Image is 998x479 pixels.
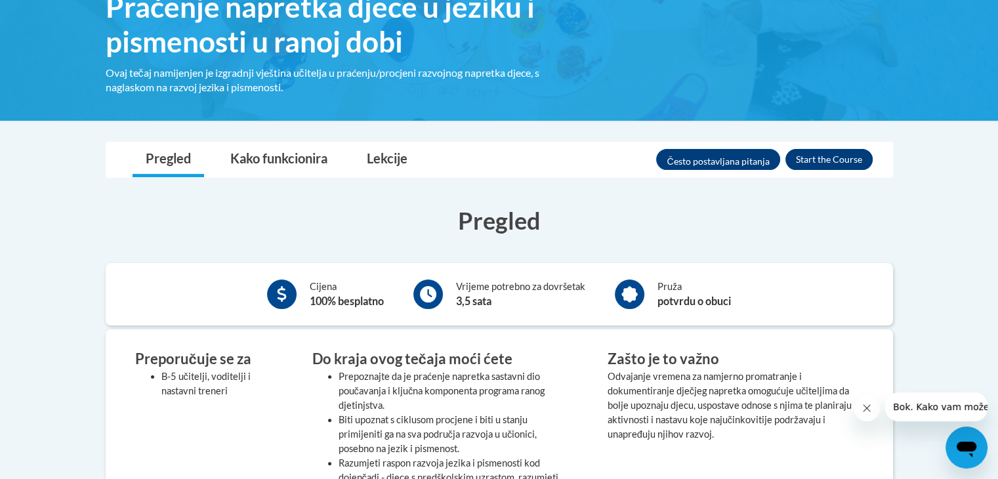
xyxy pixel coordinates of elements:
font: Pregled [458,206,541,235]
font: Kako funkcionira [230,150,327,166]
font: B-5 učitelji, voditelji i nastavni treneri [161,371,251,396]
font: Pregled [146,150,191,166]
font: 100% besplatno [310,295,384,307]
font: Često postavljana pitanja [667,155,769,166]
button: Upišite se na ovaj tečaj [785,149,873,170]
font: Pruža [657,281,682,292]
font: Ovaj tečaj namijenjen je izgradnji vještina učitelja u praćenju/procjeni razvojnog napretka djece... [106,66,539,93]
font: Bok. Kako vam možemo pomoći? [8,9,160,20]
font: Zašto je to važno [608,350,719,367]
a: Često postavljana pitanja [656,149,780,170]
iframe: Poruka od tvrtke [885,392,988,421]
font: 3,5 sata [456,295,491,307]
font: Cijena [310,281,337,292]
font: Odvajanje vremena za namjerno promatranje i dokumentiranje dječjeg napretka omogućuje učiteljima ... [608,371,852,440]
font: potvrdu o obuci [657,295,731,307]
iframe: Zatvori poruku [854,395,880,421]
iframe: Gumb za pokretanje prozora za poruke [946,427,988,469]
font: Prepoznajte da je praćenje napretka sastavni dio poučavanja i ključna komponenta programa ranog d... [339,371,545,411]
font: Lekcije [367,150,407,166]
font: Vrijeme potrebno za dovršetak [456,281,585,292]
font: Biti upoznat s ciklusom procjene i biti u stanju primijeniti ga na sva područja razvoja u učionic... [339,414,537,454]
font: Do kraja ovog tečaja moći ćete [312,350,512,367]
font: Preporučuje se za [135,350,251,367]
